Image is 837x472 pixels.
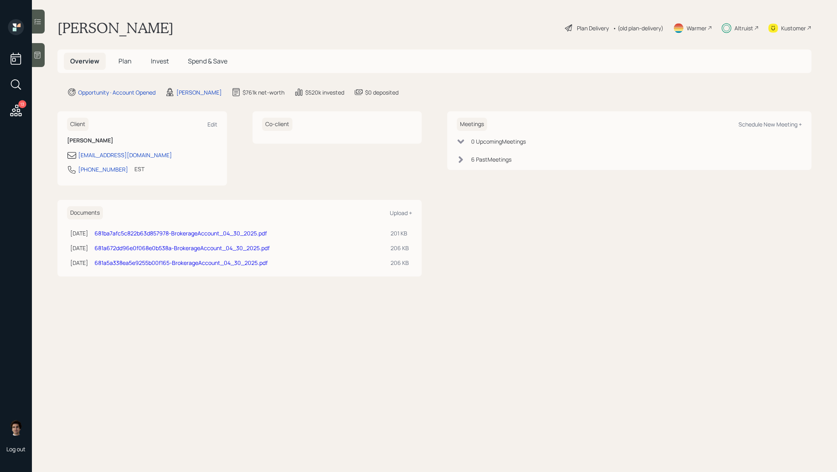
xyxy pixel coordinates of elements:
h6: [PERSON_NAME] [67,137,217,144]
div: 0 Upcoming Meeting s [471,137,526,146]
span: Plan [118,57,132,65]
div: 201 KB [391,229,409,237]
h6: Meetings [457,118,487,131]
div: $761k net-worth [243,88,284,97]
img: harrison-schaefer-headshot-2.png [8,420,24,436]
h6: Co-client [262,118,292,131]
div: [DATE] [70,229,88,237]
div: 206 KB [391,244,409,252]
div: Schedule New Meeting + [738,120,802,128]
div: Opportunity · Account Opened [78,88,156,97]
span: Overview [70,57,99,65]
div: Altruist [734,24,753,32]
div: Warmer [687,24,707,32]
span: Spend & Save [188,57,227,65]
div: • (old plan-delivery) [613,24,663,32]
a: 681ba7afc5c822b63d857978-BrokerageAccount_04_30_2025.pdf [95,229,267,237]
div: Kustomer [781,24,806,32]
div: $520k invested [305,88,344,97]
div: [PERSON_NAME] [176,88,222,97]
div: [EMAIL_ADDRESS][DOMAIN_NAME] [78,151,172,159]
div: 206 KB [391,259,409,267]
h6: Client [67,118,89,131]
div: Plan Delivery [577,24,609,32]
div: Upload + [390,209,412,217]
div: $0 deposited [365,88,399,97]
div: [PHONE_NUMBER] [78,165,128,174]
span: Invest [151,57,169,65]
h6: Documents [67,206,103,219]
div: [DATE] [70,259,88,267]
div: EST [134,165,144,173]
a: 681a5a338ea5e9255b00f165-BrokerageAccount_04_30_2025.pdf [95,259,268,267]
div: Log out [6,445,26,453]
div: Edit [207,120,217,128]
div: [DATE] [70,244,88,252]
a: 681a672dd96e0f068e0b538a-BrokerageAccount_04_30_2025.pdf [95,244,270,252]
h1: [PERSON_NAME] [57,19,174,37]
div: 6 Past Meeting s [471,155,511,164]
div: 13 [18,100,26,108]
